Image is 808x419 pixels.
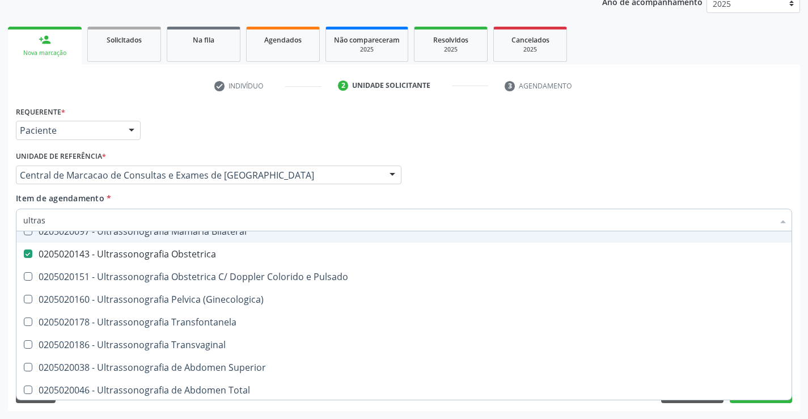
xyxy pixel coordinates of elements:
input: Buscar por procedimentos [23,209,773,231]
div: 2025 [422,45,479,54]
div: 0205020151 - Ultrassonografia Obstetrica C/ Doppler Colorido e Pulsado [23,272,785,281]
div: 2025 [502,45,559,54]
span: Solicitados [107,35,142,45]
label: Requerente [16,103,65,121]
div: 0205020160 - Ultrassonografia Pelvica (Ginecologica) [23,295,785,304]
div: person_add [39,33,51,46]
div: 0205020046 - Ultrassonografia de Abdomen Total [23,386,785,395]
label: Unidade de referência [16,148,106,166]
span: Item de agendamento [16,193,104,204]
span: Não compareceram [334,35,400,45]
div: 0205020097 - Ultrassonografia Mamaria Bilateral [23,227,785,236]
span: Resolvidos [433,35,468,45]
div: 2025 [334,45,400,54]
span: Central de Marcacao de Consultas e Exames de [GEOGRAPHIC_DATA] [20,170,378,181]
span: Na fila [193,35,214,45]
span: Agendados [264,35,302,45]
div: 0205020038 - Ultrassonografia de Abdomen Superior [23,363,785,372]
div: 0205020178 - Ultrassonografia Transfontanela [23,318,785,327]
div: 2 [338,81,348,91]
span: Paciente [20,125,117,136]
span: Cancelados [511,35,549,45]
div: Unidade solicitante [352,81,430,91]
div: 0205020186 - Ultrassonografia Transvaginal [23,340,785,349]
div: 0205020143 - Ultrassonografia Obstetrica [23,249,785,259]
div: Nova marcação [16,49,74,57]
